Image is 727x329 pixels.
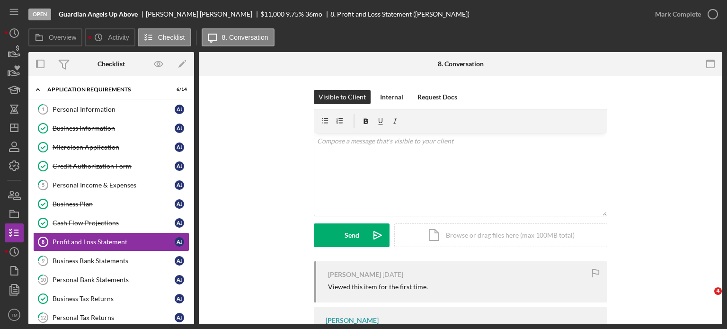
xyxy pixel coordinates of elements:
div: Personal Information [53,106,175,113]
div: 8. Profit and Loss Statement ([PERSON_NAME]) [330,10,470,18]
a: Business PlanAJ [33,195,189,213]
span: 4 [714,287,722,295]
div: 6 / 14 [170,87,187,92]
label: 8. Conversation [222,34,268,41]
label: Overview [49,34,76,41]
div: Checklist [98,60,125,68]
b: Guardian Angels Up Above [59,10,138,18]
div: A J [175,199,184,209]
button: Send [314,223,390,247]
button: Visible to Client [314,90,371,104]
a: Microloan ApplicationAJ [33,138,189,157]
div: Mark Complete [655,5,701,24]
div: A J [175,294,184,303]
button: Overview [28,28,82,46]
a: 10Personal Bank StatementsAJ [33,270,189,289]
button: Internal [375,90,408,104]
button: TM [5,305,24,324]
a: Business InformationAJ [33,119,189,138]
div: [PERSON_NAME] [PERSON_NAME] [146,10,260,18]
div: APPLICATION REQUIREMENTS [47,87,163,92]
label: Checklist [158,34,185,41]
div: Microloan Application [53,143,175,151]
div: A J [175,180,184,190]
button: 8. Conversation [202,28,275,46]
button: Activity [85,28,135,46]
div: Send [345,223,359,247]
div: 8. Conversation [438,60,484,68]
div: Personal Bank Statements [53,276,175,284]
div: Request Docs [417,90,457,104]
tspan: 10 [40,276,46,283]
button: Mark Complete [646,5,722,24]
div: 9.75 % [286,10,304,18]
a: 5Personal Income & ExpensesAJ [33,176,189,195]
a: Credit Authorization FormAJ [33,157,189,176]
a: 12Personal Tax ReturnsAJ [33,308,189,327]
div: A J [175,124,184,133]
a: 1Personal InformationAJ [33,100,189,119]
tspan: 8 [42,239,44,245]
div: Business Plan [53,200,175,208]
div: Business Bank Statements [53,257,175,265]
div: A J [175,313,184,322]
div: Cash Flow Projections [53,219,175,227]
div: Internal [380,90,403,104]
a: Cash Flow ProjectionsAJ [33,213,189,232]
button: Request Docs [413,90,462,104]
div: Business Information [53,124,175,132]
button: Checklist [138,28,191,46]
div: A J [175,275,184,285]
div: Personal Tax Returns [53,314,175,321]
div: Business Tax Returns [53,295,175,302]
div: Credit Authorization Form [53,162,175,170]
div: Visible to Client [319,90,366,104]
span: $11,000 [260,10,284,18]
div: 36 mo [305,10,322,18]
div: Profit and Loss Statement [53,238,175,246]
time: 2025-09-05 17:06 [382,271,403,278]
div: [PERSON_NAME] [326,317,379,324]
div: A J [175,105,184,114]
div: Personal Income & Expenses [53,181,175,189]
tspan: 9 [42,258,45,264]
div: A J [175,237,184,247]
a: 8Profit and Loss StatementAJ [33,232,189,251]
a: 9Business Bank StatementsAJ [33,251,189,270]
div: A J [175,218,184,228]
iframe: Intercom live chat [695,287,718,310]
label: Activity [108,34,129,41]
tspan: 5 [42,182,44,188]
div: A J [175,256,184,266]
div: Open [28,9,51,20]
div: A J [175,161,184,171]
div: Viewed this item for the first time. [328,283,428,291]
tspan: 12 [40,314,46,320]
a: Business Tax ReturnsAJ [33,289,189,308]
text: TM [11,312,18,318]
tspan: 1 [42,106,44,112]
div: A J [175,142,184,152]
div: [PERSON_NAME] [328,271,381,278]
